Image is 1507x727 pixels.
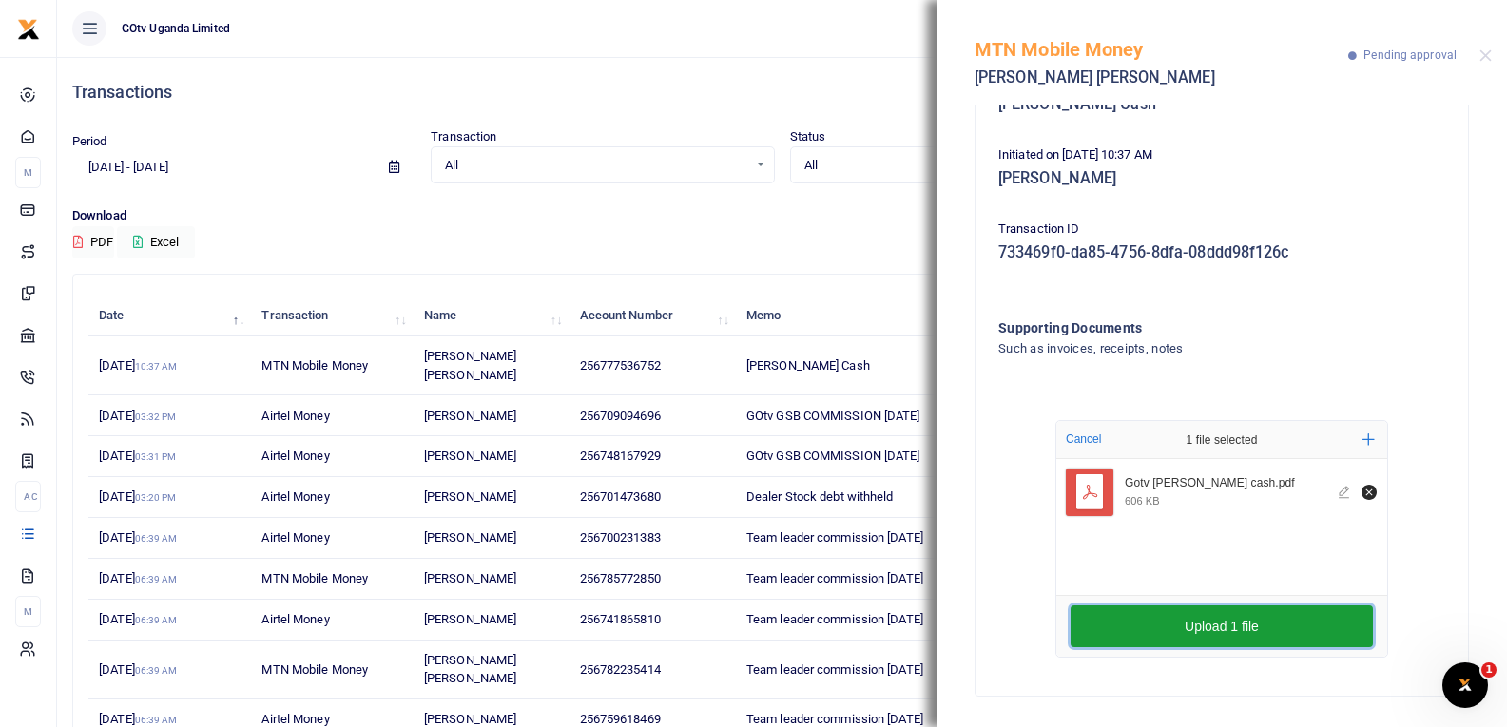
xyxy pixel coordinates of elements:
[424,530,516,545] span: [PERSON_NAME]
[117,226,195,258] button: Excel
[424,449,516,463] span: [PERSON_NAME]
[998,220,1445,239] p: Transaction ID
[998,169,1445,188] h5: [PERSON_NAME]
[261,449,329,463] span: Airtel Money
[580,612,661,626] span: 256741865810
[746,358,870,373] span: [PERSON_NAME] Cash
[580,571,661,585] span: 256785772850
[998,145,1445,165] p: Initiated on [DATE] 10:37 AM
[746,612,923,626] span: Team leader commission [DATE]
[424,712,516,726] span: [PERSON_NAME]
[580,712,661,726] span: 256759618469
[114,20,238,37] span: GOtv Uganda Limited
[72,82,1492,103] h4: Transactions
[790,127,826,146] label: Status
[135,361,178,372] small: 10:37 AM
[261,358,368,373] span: MTN Mobile Money
[975,68,1348,87] h5: [PERSON_NAME] [PERSON_NAME]
[135,411,177,422] small: 03:32 PM
[569,296,735,336] th: Account Number: activate to sort column ascending
[15,596,41,627] li: M
[1060,427,1107,451] button: Cancel
[1442,662,1488,708] iframe: Intercom live chat
[1335,482,1356,503] button: Edit file Gotv petty cash.pdf
[99,530,177,545] span: [DATE]
[17,21,40,35] a: logo-small logo-large logo-large
[975,38,1348,61] h5: MTN Mobile Money
[804,156,1106,175] span: All
[580,409,661,423] span: 256709094696
[261,530,329,545] span: Airtel Money
[251,296,413,336] th: Transaction: activate to sort column ascending
[135,451,177,462] small: 03:31 PM
[414,296,570,336] th: Name: activate to sort column ascending
[72,151,374,183] input: select period
[746,662,923,677] span: Team leader commission [DATE]
[135,665,178,676] small: 06:39 AM
[445,156,746,175] span: All
[99,662,177,677] span: [DATE]
[580,358,661,373] span: 256777536752
[99,358,177,373] span: [DATE]
[261,489,329,504] span: Airtel Money
[736,296,992,336] th: Memo: activate to sort column ascending
[998,243,1445,262] h5: 733469f0-da85-4756-8dfa-08ddd98f126c
[424,489,516,504] span: [PERSON_NAME]
[135,492,177,503] small: 03:20 PM
[1481,662,1497,678] span: 1
[15,481,41,512] li: Ac
[424,571,516,585] span: [PERSON_NAME]
[15,157,41,188] li: M
[746,489,894,504] span: Dealer Stock debt withheld
[261,662,368,677] span: MTN Mobile Money
[72,132,107,151] label: Period
[424,349,516,382] span: [PERSON_NAME] [PERSON_NAME]
[746,449,920,463] span: GOtv GSB COMMISSION [DATE]
[998,338,1368,359] h4: Such as invoices, receipts, notes
[746,530,923,545] span: Team leader commission [DATE]
[261,712,329,726] span: Airtel Money
[99,612,177,626] span: [DATE]
[1125,476,1327,491] div: Gotv petty cash.pdf
[1071,605,1373,647] button: Upload 1 file
[424,612,516,626] span: [PERSON_NAME]
[17,18,40,41] img: logo-small
[1355,426,1382,453] button: Add more files
[424,409,516,423] span: [PERSON_NAME]
[99,409,176,423] span: [DATE]
[99,571,177,585] span: [DATE]
[99,449,176,463] span: [DATE]
[261,409,329,423] span: Airtel Money
[99,712,177,726] span: [DATE]
[1125,494,1160,507] div: 606 KB
[261,612,329,626] span: Airtel Money
[580,530,661,545] span: 256700231383
[580,489,661,504] span: 256701473680
[72,206,1492,226] p: Download
[1359,482,1380,503] button: Remove file
[998,317,1368,338] h4: Supporting Documents
[580,449,661,463] span: 256748167929
[424,653,516,686] span: [PERSON_NAME] [PERSON_NAME]
[580,662,661,677] span: 256782235414
[88,296,251,336] th: Date: activate to sort column descending
[1479,49,1492,62] button: Close
[1141,421,1303,459] div: 1 file selected
[99,489,176,504] span: [DATE]
[72,226,114,258] button: PDF
[431,127,496,146] label: Transaction
[746,571,923,585] span: Team leader commission [DATE]
[261,571,368,585] span: MTN Mobile Money
[1055,420,1388,658] div: File Uploader
[746,409,920,423] span: GOtv GSB COMMISSION [DATE]
[135,533,178,544] small: 06:39 AM
[1363,48,1457,62] span: Pending approval
[135,615,178,625] small: 06:39 AM
[135,715,178,725] small: 06:39 AM
[135,574,178,584] small: 06:39 AM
